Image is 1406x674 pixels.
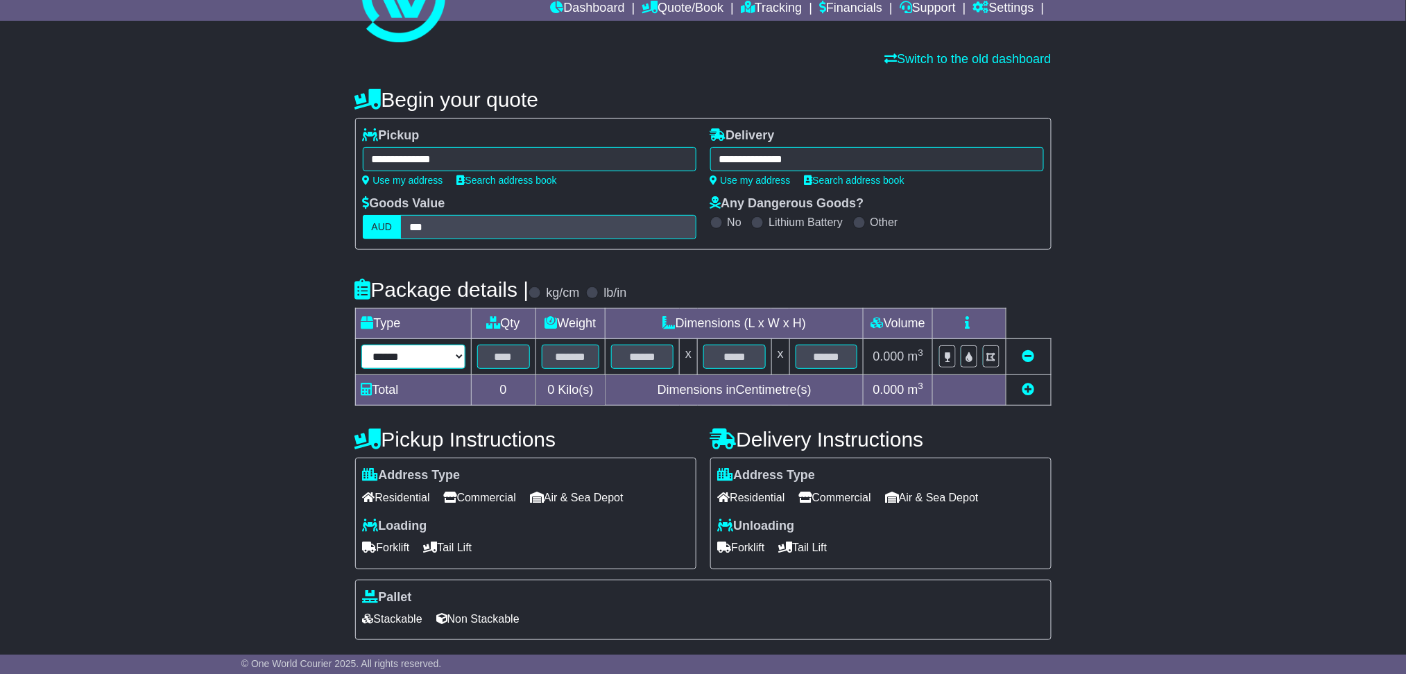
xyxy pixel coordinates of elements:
[606,375,864,406] td: Dimensions in Centimetre(s)
[771,339,789,375] td: x
[1022,349,1035,363] a: Remove this item
[864,309,933,339] td: Volume
[535,309,606,339] td: Weight
[710,175,791,186] a: Use my address
[363,468,461,483] label: Address Type
[436,608,520,630] span: Non Stackable
[363,608,422,630] span: Stackable
[363,537,410,558] span: Forklift
[680,339,698,375] td: x
[873,383,905,397] span: 0.000
[799,487,871,508] span: Commercial
[805,175,905,186] a: Search address book
[363,196,445,211] label: Goods Value
[718,487,785,508] span: Residential
[457,175,557,186] a: Search address book
[530,487,624,508] span: Air & Sea Depot
[241,658,442,669] span: © One World Courier 2025. All rights reserved.
[1022,383,1035,397] a: Add new item
[871,216,898,229] label: Other
[718,537,765,558] span: Forklift
[908,349,924,363] span: m
[546,286,579,301] label: kg/cm
[873,349,905,363] span: 0.000
[444,487,516,508] span: Commercial
[363,590,412,605] label: Pallet
[363,487,430,508] span: Residential
[363,519,427,534] label: Loading
[355,428,696,451] h4: Pickup Instructions
[728,216,741,229] label: No
[710,428,1052,451] h4: Delivery Instructions
[363,175,443,186] a: Use my address
[535,375,606,406] td: Kilo(s)
[779,537,828,558] span: Tail Lift
[718,468,816,483] label: Address Type
[885,487,979,508] span: Air & Sea Depot
[710,196,864,211] label: Any Dangerous Goods?
[471,309,535,339] td: Qty
[769,216,843,229] label: Lithium Battery
[547,383,554,397] span: 0
[918,347,924,358] sup: 3
[363,215,402,239] label: AUD
[355,88,1052,111] h4: Begin your quote
[355,309,471,339] td: Type
[471,375,535,406] td: 0
[603,286,626,301] label: lb/in
[424,537,472,558] span: Tail Lift
[363,128,420,144] label: Pickup
[355,278,529,301] h4: Package details |
[710,128,775,144] label: Delivery
[718,519,795,534] label: Unloading
[606,309,864,339] td: Dimensions (L x W x H)
[355,375,471,406] td: Total
[884,52,1051,66] a: Switch to the old dashboard
[908,383,924,397] span: m
[918,381,924,391] sup: 3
